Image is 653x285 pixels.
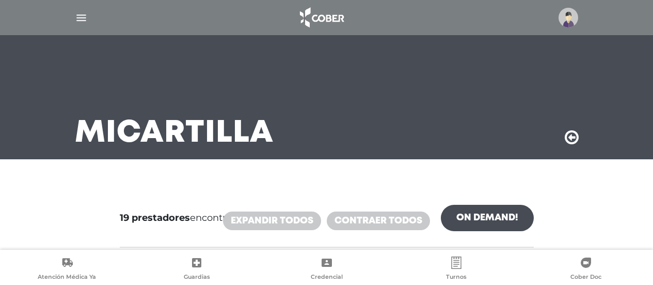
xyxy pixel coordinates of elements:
a: Cober Doc [521,257,651,283]
a: Credencial [262,257,391,283]
a: Atención Médica Ya [2,257,132,283]
span: Guardias [184,273,210,282]
span: Atención Médica Ya [38,273,96,282]
span: Cober Doc [570,273,601,282]
b: 19 prestadores [120,212,190,223]
a: On Demand! [441,205,534,231]
img: logo_cober_home-white.png [294,5,348,30]
span: encontrados [120,211,248,225]
img: Cober_menu-lines-white.svg [75,11,88,24]
a: Expandir todos [223,212,321,230]
img: profile-placeholder.svg [559,8,578,27]
span: Credencial [311,273,343,282]
a: Contraer todos [327,212,430,230]
a: Turnos [391,257,521,283]
h3: Mi Cartilla [75,120,274,147]
a: Guardias [132,257,261,283]
span: Turnos [446,273,467,282]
